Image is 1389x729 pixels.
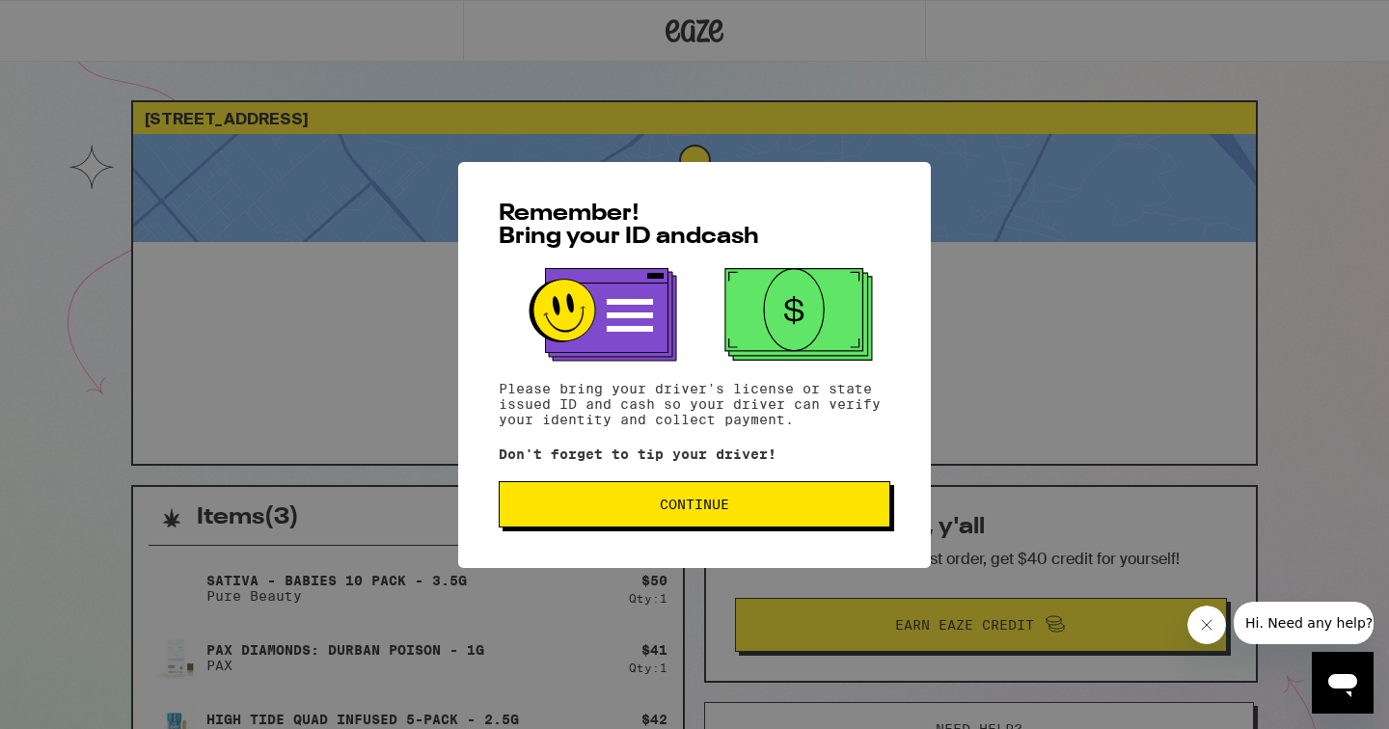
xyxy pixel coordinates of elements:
p: Please bring your driver's license or state issued ID and cash so your driver can verify your ide... [499,381,890,427]
iframe: Message from company [1234,602,1374,644]
span: Remember! Bring your ID and cash [499,202,759,249]
button: Continue [499,481,890,527]
iframe: Button to launch messaging window [1312,652,1374,714]
iframe: Close message [1187,606,1226,644]
p: Don't forget to tip your driver! [499,446,890,462]
span: Continue [660,498,729,511]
